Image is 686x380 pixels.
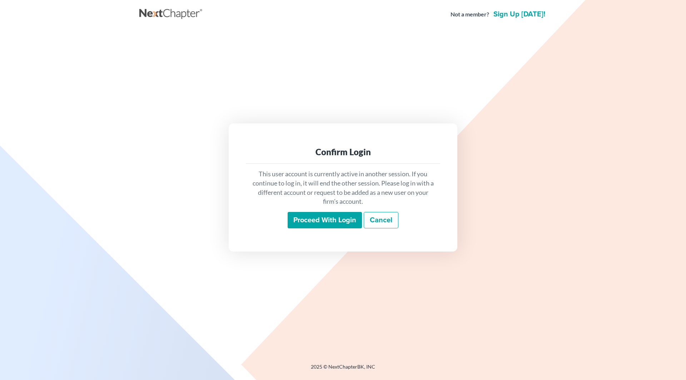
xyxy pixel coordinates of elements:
[252,146,434,158] div: Confirm Login
[451,10,489,19] strong: Not a member?
[288,212,362,228] input: Proceed with login
[252,169,434,206] p: This user account is currently active in another session. If you continue to log in, it will end ...
[364,212,398,228] a: Cancel
[139,363,547,376] div: 2025 © NextChapterBK, INC
[492,11,547,18] a: Sign up [DATE]!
